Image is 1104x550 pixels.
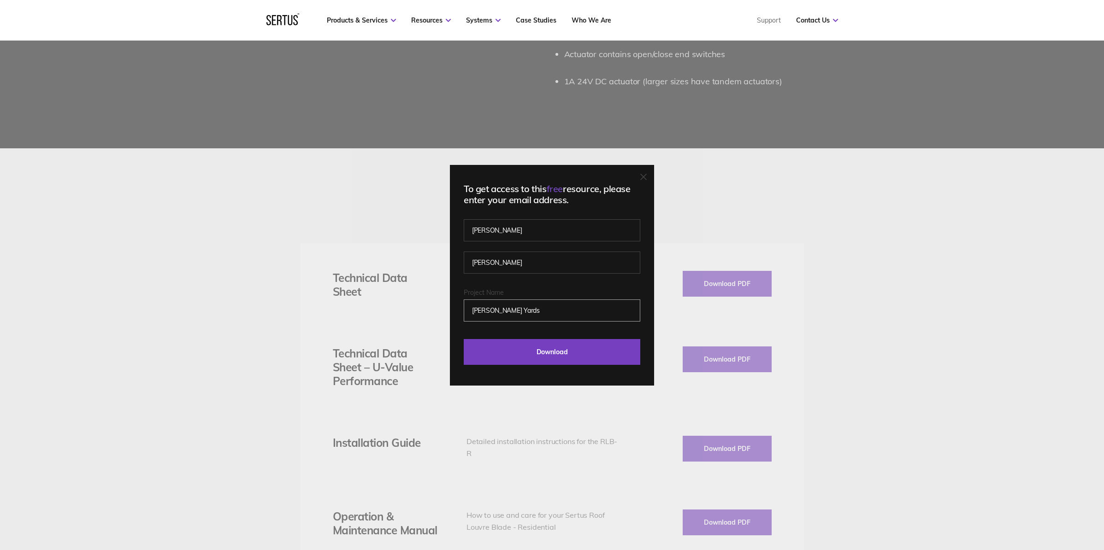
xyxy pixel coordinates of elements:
span: Project Name [464,288,504,297]
a: Resources [411,16,451,24]
div: To get access to this resource, please enter your email address. [464,183,640,205]
a: Systems [466,16,501,24]
a: Products & Services [327,16,396,24]
span: free [547,183,563,194]
iframe: Chat Widget [1058,506,1104,550]
a: Support [757,16,781,24]
a: Contact Us [796,16,838,24]
a: Who We Are [572,16,611,24]
input: Last name* [464,252,640,274]
input: Download [464,339,640,365]
a: Case Studies [516,16,556,24]
input: First name* [464,219,640,241]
